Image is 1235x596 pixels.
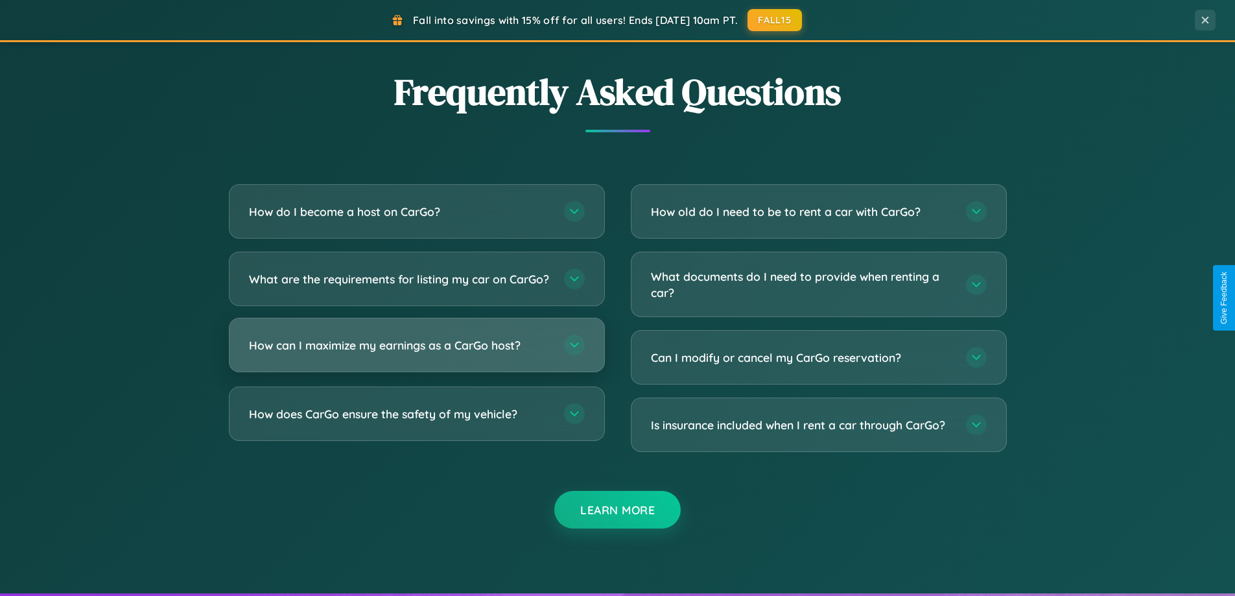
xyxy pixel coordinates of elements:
[249,337,551,353] h3: How can I maximize my earnings as a CarGo host?
[1219,272,1229,324] div: Give Feedback
[249,271,551,287] h3: What are the requirements for listing my car on CarGo?
[651,204,953,220] h3: How old do I need to be to rent a car with CarGo?
[651,268,953,300] h3: What documents do I need to provide when renting a car?
[249,406,551,422] h3: How does CarGo ensure the safety of my vehicle?
[554,491,681,529] button: Learn More
[651,350,953,366] h3: Can I modify or cancel my CarGo reservation?
[229,67,1007,117] h2: Frequently Asked Questions
[249,204,551,220] h3: How do I become a host on CarGo?
[413,14,738,27] span: Fall into savings with 15% off for all users! Ends [DATE] 10am PT.
[651,417,953,433] h3: Is insurance included when I rent a car through CarGo?
[747,9,802,31] button: FALL15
